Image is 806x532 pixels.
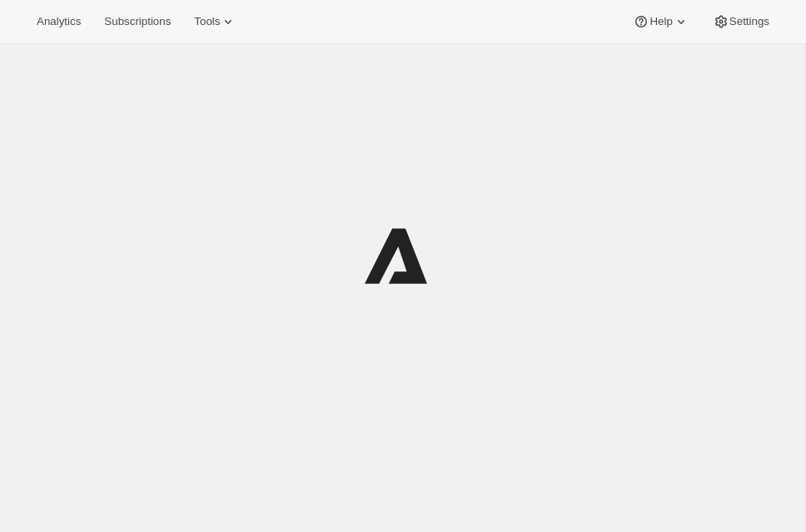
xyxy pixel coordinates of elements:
[94,10,181,33] button: Subscriptions
[27,10,91,33] button: Analytics
[194,15,220,28] span: Tools
[104,15,171,28] span: Subscriptions
[184,10,246,33] button: Tools
[729,15,769,28] span: Settings
[703,10,779,33] button: Settings
[37,15,81,28] span: Analytics
[623,10,699,33] button: Help
[649,15,672,28] span: Help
